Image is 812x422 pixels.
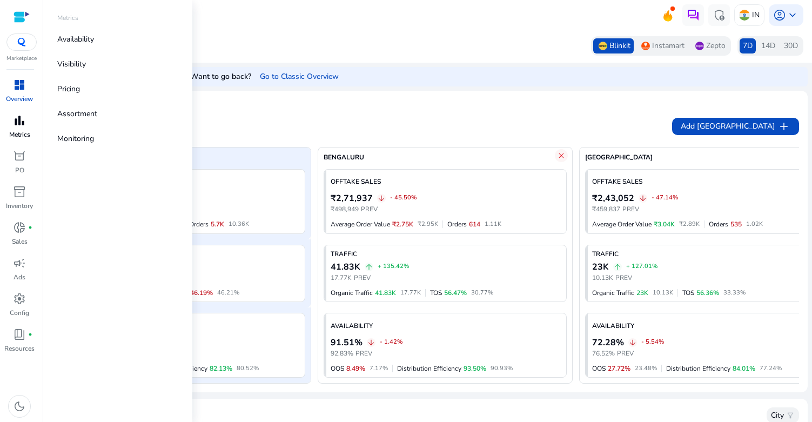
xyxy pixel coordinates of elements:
[12,237,28,246] p: Sales
[609,41,630,51] span: Blinkit
[592,336,624,349] span: 72.28%
[6,201,33,211] p: Inventory
[641,338,664,347] span: - 5.54%
[681,120,775,132] span: Add [GEOGRAPHIC_DATA]
[752,5,760,24] p: IN
[592,321,634,330] span: AVAILABILITY
[14,272,25,282] p: Ads
[592,289,634,297] span: Organic Traffic
[367,338,375,347] span: arrow_downward
[666,364,730,373] span: Distribution Efficiency
[592,250,619,258] span: TRAFFIC
[641,42,650,50] img: Instamart
[13,78,26,91] span: dashboard
[639,194,647,203] span: arrow_downward
[190,289,213,297] span: 46.19%
[592,349,615,358] span: 76.52%
[392,220,413,229] span: ₹2.75K
[210,364,232,373] span: 82.13%
[331,273,352,282] span: 17.77K
[56,99,799,110] span: Full Funnel Performance
[739,10,750,21] img: in.svg
[28,225,32,230] span: fiber_manual_record
[354,273,371,282] span: PREV
[390,193,417,203] span: - 45.50%
[57,34,94,45] p: Availability
[260,71,339,82] span: Go to Classic Overview
[57,133,94,144] p: Monitoring
[331,336,363,349] span: 91.51%
[217,289,239,298] span: 46.21%
[786,411,795,420] span: filter_alt
[469,220,480,229] span: 614
[592,364,606,373] span: OOS
[746,220,763,229] span: 1.02K
[447,220,467,229] span: Orders
[771,410,784,421] p: City
[652,41,685,51] span: Instamart
[430,289,442,297] span: TOS
[57,13,78,23] p: Metrics
[592,192,634,205] span: ₹2,43,052
[784,41,798,51] span: 30D
[377,194,386,203] span: arrow_downward
[592,177,642,186] span: OFFTAKE SALES
[13,114,26,127] span: bar_chart
[57,83,80,95] p: Pricing
[592,273,613,282] span: 10.13K
[378,262,409,271] span: + 135.42%
[491,364,513,373] span: 90.93%
[4,344,35,353] p: Resources
[444,289,467,297] span: 56.47%
[730,220,742,229] span: 535
[635,364,657,373] span: 23.48%
[12,38,31,46] img: QC-logo.svg
[682,289,694,297] span: TOS
[370,364,388,373] span: 7.17%
[654,220,675,229] span: ₹3.04K
[237,364,259,373] span: 80.52%
[471,289,493,298] span: 30.77%
[331,220,390,229] span: Average Order Value
[622,205,639,213] span: PREV
[331,250,357,258] span: TRAFFIC
[6,94,33,104] p: Overview
[361,205,378,213] span: PREV
[617,349,634,358] span: PREV
[652,193,678,203] span: - 47.14%
[331,364,344,373] span: OOS
[653,289,673,298] span: 10.13K
[636,289,648,297] span: 23K
[708,4,730,26] button: admin_panel_settings
[6,55,37,63] p: Marketplace
[592,260,609,273] span: 23K
[355,349,372,358] span: PREV
[418,220,438,229] span: ₹2.95K
[628,338,637,347] span: arrow_downward
[608,364,630,373] span: 27.72%
[761,41,775,51] span: 14D
[773,9,786,22] span: account_circle
[189,220,209,229] span: Orders
[626,262,657,271] span: + 127.01%
[695,42,704,50] img: Zepto
[592,220,652,229] span: Average Order Value
[28,332,32,337] span: fiber_manual_record
[256,68,343,85] button: Go to Classic Overview
[380,338,402,347] span: - 1.42%
[485,220,501,229] span: 1.11K
[464,364,486,373] span: 93.50%
[733,364,755,373] span: 84.01%
[615,273,632,282] span: PREV
[743,41,753,51] span: 7D
[13,292,26,305] span: settings
[365,263,373,271] span: arrow_upward
[557,151,566,160] span: close
[331,177,381,186] span: OFFTAKE SALES
[713,9,726,22] span: admin_panel_settings
[777,120,790,133] span: add
[13,257,26,270] span: campaign
[57,58,86,70] p: Visibility
[786,9,799,22] span: keyboard_arrow_down
[592,205,620,213] span: ₹459,837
